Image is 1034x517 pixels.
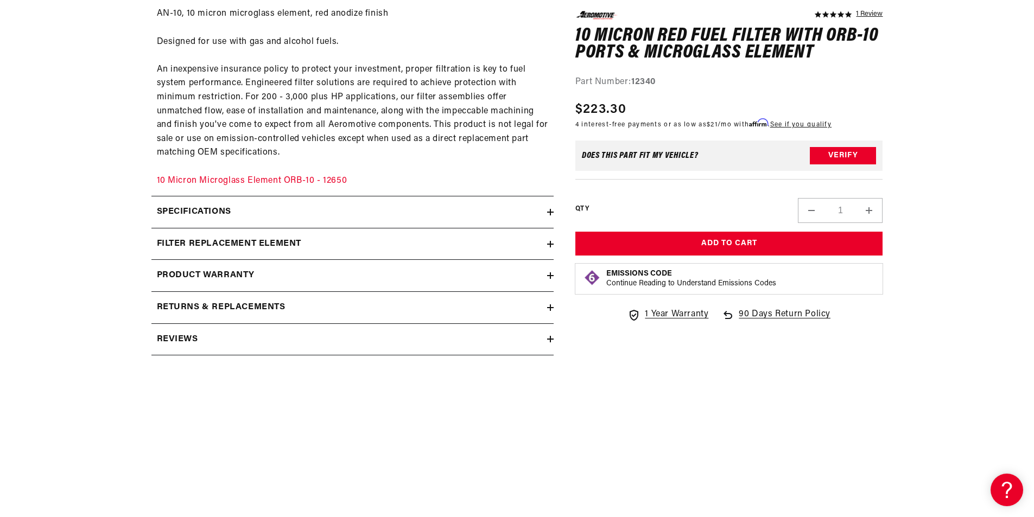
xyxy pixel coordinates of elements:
a: See if you qualify - Learn more about Affirm Financing (opens in modal) [770,122,832,128]
h2: Returns & replacements [157,301,286,315]
button: Add to Cart [575,232,883,256]
div: Does This part fit My vehicle? [582,151,699,160]
p: 4 interest-free payments or as low as /mo with . [575,119,832,130]
button: Emissions CodeContinue Reading to Understand Emissions Codes [606,269,776,289]
summary: Specifications [151,196,554,228]
button: Verify [810,147,876,164]
img: Emissions code [583,269,601,286]
strong: 12340 [631,77,656,86]
summary: Product warranty [151,260,554,291]
summary: filter replacement element [151,228,554,260]
p: Continue Reading to Understand Emissions Codes [606,279,776,289]
h2: Specifications [157,205,231,219]
span: $223.30 [575,100,626,119]
summary: Returns & replacements [151,292,554,323]
div: Part Number: [575,75,883,89]
a: 1 Year Warranty [627,308,708,322]
strong: Emissions Code [606,270,672,278]
h2: Reviews [157,333,198,347]
a: 1 reviews [856,11,883,18]
h2: Product warranty [157,269,255,283]
span: 1 Year Warranty [645,308,708,322]
summary: Reviews [151,324,554,355]
h2: filter replacement element [157,237,302,251]
h1: 10 Micron Red Fuel Filter with ORB-10 Ports & Microglass Element [575,27,883,61]
span: Affirm [749,119,768,127]
span: $21 [707,122,718,128]
a: 90 Days Return Policy [721,308,830,333]
span: 90 Days Return Policy [739,308,830,333]
label: QTY [575,204,589,213]
a: 10 Micron Microglass Element ORB-10 - 12650 [157,176,347,185]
